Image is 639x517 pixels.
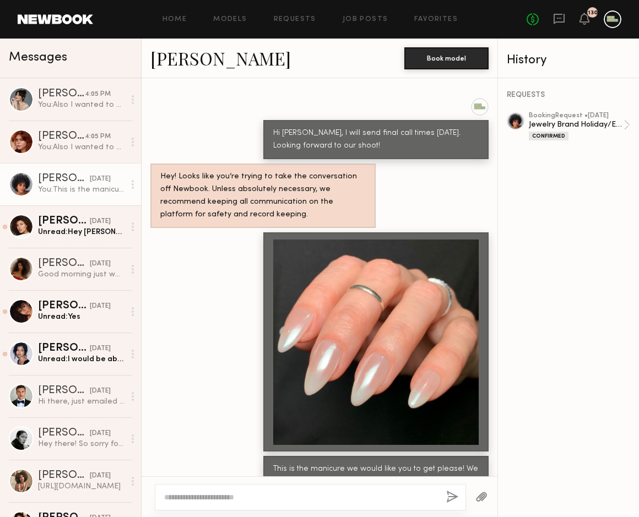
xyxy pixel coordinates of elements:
[38,428,90,439] div: [PERSON_NAME]
[38,142,124,153] div: You: Also I wanted to finalize the payment terms that Newbook has agreed to. It is the same as wh...
[90,471,111,481] div: [DATE]
[38,227,124,237] div: Unread: Hey [PERSON_NAME]! I hope you are doing well Just wanted to check in if I am still on hol...
[343,16,388,23] a: Job Posts
[9,51,67,64] span: Messages
[414,16,458,23] a: Favorites
[85,132,111,142] div: 4:05 PM
[90,301,111,312] div: [DATE]
[529,119,624,130] div: Jewelry Brand Holiday/Engagement Campaign
[38,131,85,142] div: [PERSON_NAME]
[90,344,111,354] div: [DATE]
[404,47,489,69] button: Book model
[90,216,111,227] div: [DATE]
[38,184,124,195] div: You: This is the manicure we would like you to get please! We will reimburse.
[150,46,291,70] a: [PERSON_NAME]
[38,354,124,364] div: Unread: I would be able to send in another self tap in the next two hours, but I understand if it...
[90,174,111,184] div: [DATE]
[90,259,111,269] div: [DATE]
[529,132,568,140] div: Confirmed
[38,385,90,396] div: [PERSON_NAME]
[38,396,124,407] div: Hi there, just emailed you from [EMAIL_ADDRESS][DOMAIN_NAME]
[38,470,90,481] div: [PERSON_NAME]
[588,10,598,16] div: 130
[273,127,479,153] div: Hi [PERSON_NAME], I will send final call times [DATE]. Looking forward to our shoot!
[38,439,124,449] div: Hey there! So sorry for the delay in getting back to you! Thank you so much for the consideration...
[38,301,90,312] div: [PERSON_NAME]
[163,16,187,23] a: Home
[38,173,90,184] div: [PERSON_NAME]
[38,258,90,269] div: [PERSON_NAME]
[507,54,630,67] div: History
[38,312,124,322] div: Unread: Yes
[213,16,247,23] a: Models
[273,463,479,488] div: This is the manicure we would like you to get please! We will reimburse.
[160,171,366,221] div: Hey! Looks like you’re trying to take the conversation off Newbook. Unless absolutely necessary, ...
[38,216,90,227] div: [PERSON_NAME]
[529,112,624,119] div: booking Request • [DATE]
[38,343,90,354] div: [PERSON_NAME]
[38,481,124,492] div: [URL][DOMAIN_NAME]
[38,100,124,110] div: You: Also I wanted to finalize the payment terms that Newbook has agreed to. It is the same as wh...
[507,91,630,99] div: REQUESTS
[404,53,489,62] a: Book model
[90,386,111,396] div: [DATE]
[274,16,316,23] a: Requests
[90,428,111,439] div: [DATE]
[38,89,85,100] div: [PERSON_NAME]
[529,112,630,140] a: bookingRequest •[DATE]Jewelry Brand Holiday/Engagement CampaignConfirmed
[85,89,111,100] div: 4:05 PM
[38,269,124,280] div: Good morning just wanted to check back in on this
